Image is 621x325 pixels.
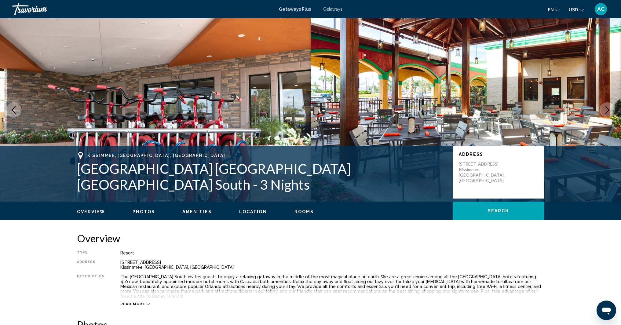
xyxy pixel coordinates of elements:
[239,209,267,214] button: Location
[593,3,609,16] button: User Menu
[77,209,105,214] span: Overview
[120,302,145,306] span: Read more
[453,202,544,220] button: Search
[133,209,155,214] button: Photos
[569,7,578,12] span: USD
[294,209,314,214] span: Rooms
[77,161,447,192] h1: [GEOGRAPHIC_DATA] [GEOGRAPHIC_DATA] [GEOGRAPHIC_DATA] South - 3 Nights
[548,5,560,14] button: Change language
[120,274,544,299] div: The [GEOGRAPHIC_DATA] South invites guests to enjoy a relaxing getaway in the middle of the most ...
[182,209,212,214] button: Amenities
[77,274,105,299] div: Description
[600,102,615,118] button: Next image
[77,250,105,255] div: Type
[77,209,105,214] button: Overview
[459,161,508,183] p: [STREET_ADDRESS] Kissimmee, [GEOGRAPHIC_DATA], [GEOGRAPHIC_DATA]
[279,7,311,12] a: Getaways Plus
[120,260,544,270] div: [STREET_ADDRESS] Kissimmee, [GEOGRAPHIC_DATA], [GEOGRAPHIC_DATA]
[239,209,267,214] span: Location
[323,7,342,12] a: Getaways
[569,5,584,14] button: Change currency
[120,250,544,255] div: Resort
[597,301,616,320] iframe: Button to launch messaging window
[294,209,314,214] button: Rooms
[488,209,509,214] span: Search
[597,6,605,12] span: AC
[182,209,212,214] span: Amenities
[6,102,21,118] button: Previous image
[77,232,544,244] h2: Overview
[12,3,273,15] a: Travorium
[548,7,554,12] span: en
[459,152,538,157] p: Address
[120,302,150,306] button: Read more
[77,260,105,270] div: Address
[133,209,155,214] span: Photos
[87,153,225,158] span: Kissimmee, [GEOGRAPHIC_DATA], [GEOGRAPHIC_DATA]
